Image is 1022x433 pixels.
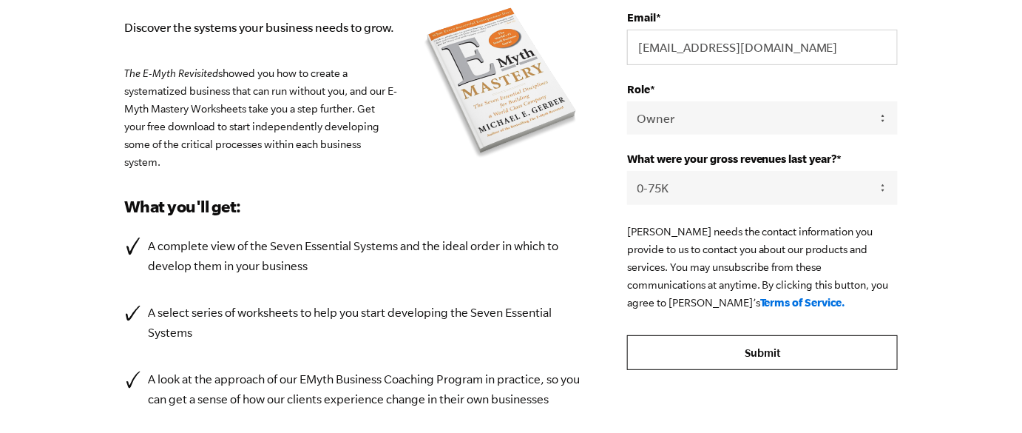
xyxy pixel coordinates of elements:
p: showed you how to create a systematized business that can run without you, and our E-Myth Mastery... [124,64,583,171]
p: A complete view of the Seven Essential Systems and the ideal order in which to develop them in yo... [148,236,583,276]
p: A select series of worksheets to help you start developing the Seven Essential Systems [148,303,583,343]
span: What were your gross revenues last year? [627,152,837,165]
input: Submit [627,335,898,371]
p: A look at the approach of our EMyth Business Coaching Program in practice, so you can get a sense... [148,369,583,409]
h3: What you'll get: [124,195,583,218]
span: Email [627,11,656,24]
img: emyth mastery book summary [420,4,583,164]
p: [PERSON_NAME] needs the contact information you provide to us to contact you about our products a... [627,223,898,312]
iframe: Chat Widget [948,362,1022,433]
a: Terms of Service. [760,296,846,309]
span: Role [627,83,650,95]
em: The E-Myth Revisited [124,67,218,79]
p: Discover the systems your business needs to grow. [124,18,583,38]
